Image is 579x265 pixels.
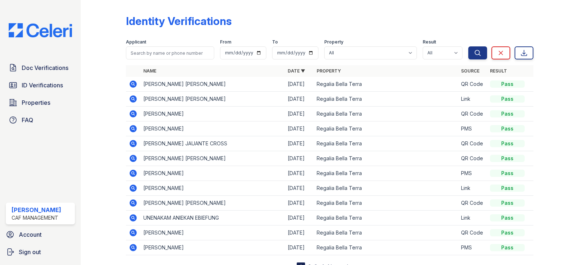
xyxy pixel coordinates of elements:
[285,166,314,181] td: [DATE]
[22,98,50,107] span: Properties
[490,214,525,221] div: Pass
[490,199,525,207] div: Pass
[458,166,487,181] td: PMS
[140,240,285,255] td: [PERSON_NAME]
[285,196,314,211] td: [DATE]
[19,230,42,239] span: Account
[458,121,487,136] td: PMS
[314,77,458,92] td: Regalia Bella Terra
[490,185,525,192] div: Pass
[220,39,231,45] label: From
[490,155,525,162] div: Pass
[317,68,341,74] a: Property
[140,166,285,181] td: [PERSON_NAME]
[140,92,285,107] td: [PERSON_NAME] [PERSON_NAME]
[288,68,305,74] a: Date ▼
[458,225,487,240] td: QR Code
[314,166,458,181] td: Regalia Bella Terra
[314,151,458,166] td: Regalia Bella Terra
[126,46,214,59] input: Search by name or phone number
[3,23,78,37] img: CE_Logo_Blue-a8612792a0a2168367f1c8372b55b34899dd931a85d93a1a3d3e32e68fde9ad4.png
[285,151,314,166] td: [DATE]
[140,196,285,211] td: [PERSON_NAME] [PERSON_NAME]
[461,68,479,74] a: Source
[140,151,285,166] td: [PERSON_NAME] [PERSON_NAME]
[458,136,487,151] td: QR Code
[22,116,33,124] span: FAQ
[6,95,75,110] a: Properties
[3,245,78,259] a: Sign out
[12,214,61,221] div: CAF Management
[22,63,68,72] span: Doc Verifications
[490,229,525,236] div: Pass
[285,77,314,92] td: [DATE]
[285,121,314,136] td: [DATE]
[314,107,458,121] td: Regalia Bella Terra
[126,39,146,45] label: Applicant
[22,81,63,90] span: ID Verifications
[423,39,436,45] label: Result
[19,248,41,256] span: Sign out
[143,68,156,74] a: Name
[458,77,487,92] td: QR Code
[458,196,487,211] td: QR Code
[285,107,314,121] td: [DATE]
[490,80,525,88] div: Pass
[140,181,285,196] td: [PERSON_NAME]
[490,140,525,147] div: Pass
[140,136,285,151] td: [PERSON_NAME] JAUANTE CROSS
[140,77,285,92] td: [PERSON_NAME] [PERSON_NAME]
[458,240,487,255] td: PMS
[458,107,487,121] td: QR Code
[314,225,458,240] td: Regalia Bella Terra
[285,181,314,196] td: [DATE]
[272,39,278,45] label: To
[140,225,285,240] td: [PERSON_NAME]
[285,225,314,240] td: [DATE]
[490,170,525,177] div: Pass
[6,113,75,127] a: FAQ
[490,110,525,117] div: Pass
[314,181,458,196] td: Regalia Bella Terra
[285,136,314,151] td: [DATE]
[490,125,525,132] div: Pass
[140,121,285,136] td: [PERSON_NAME]
[490,68,507,74] a: Result
[314,196,458,211] td: Regalia Bella Terra
[458,151,487,166] td: QR Code
[3,227,78,242] a: Account
[314,211,458,225] td: Regalia Bella Terra
[314,121,458,136] td: Regalia Bella Terra
[458,92,487,107] td: Link
[490,244,525,251] div: Pass
[285,92,314,107] td: [DATE]
[12,206,61,214] div: [PERSON_NAME]
[458,211,487,225] td: Link
[126,15,232,28] div: Identity Verifications
[314,136,458,151] td: Regalia Bella Terra
[285,240,314,255] td: [DATE]
[6,78,75,92] a: ID Verifications
[324,39,343,45] label: Property
[6,61,75,75] a: Doc Verifications
[314,92,458,107] td: Regalia Bella Terra
[490,95,525,103] div: Pass
[314,240,458,255] td: Regalia Bella Terra
[458,181,487,196] td: Link
[140,211,285,225] td: UNENAKAM ANIEKAN EBIEFUNG
[140,107,285,121] td: [PERSON_NAME]
[285,211,314,225] td: [DATE]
